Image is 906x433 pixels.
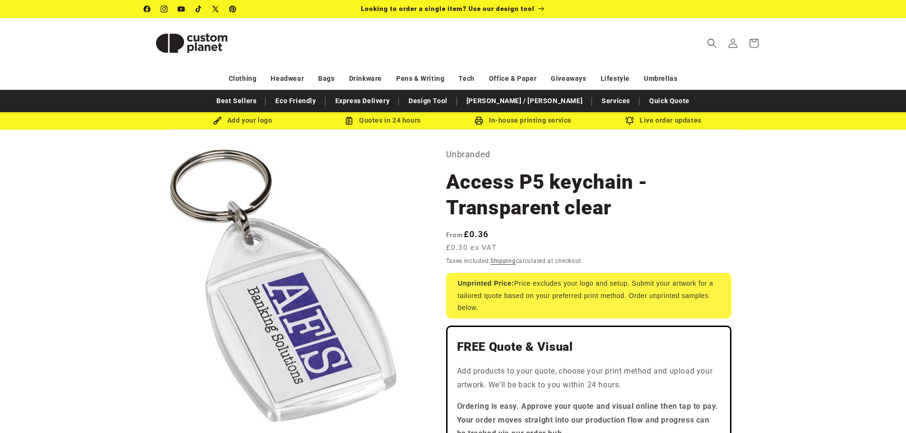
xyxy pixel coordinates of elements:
summary: Search [701,33,722,54]
h1: Access P5 keychain - Transparent clear [446,169,731,221]
a: Drinkware [349,70,382,87]
img: Custom Planet [144,22,239,65]
div: Taxes included. calculated at checkout. [446,256,731,266]
p: Unbranded [446,147,731,162]
strong: £0.36 [446,229,489,239]
iframe: Chat Widget [858,387,906,433]
span: £0.30 ex VAT [446,242,497,253]
p: Add products to your quote, choose your print method and upload your artwork. We'll be back to yo... [457,365,721,392]
a: Office & Paper [489,70,536,87]
img: Order Updates Icon [345,116,353,125]
img: Order updates [625,116,634,125]
a: Pens & Writing [396,70,444,87]
a: Shipping [490,258,516,264]
a: Bags [318,70,334,87]
a: Quick Quote [644,93,694,109]
a: Giveaways [551,70,586,87]
a: [PERSON_NAME] / [PERSON_NAME] [462,93,587,109]
media-gallery: Gallery Viewer [144,147,422,425]
div: Live order updates [594,115,734,126]
div: Price excludes your logo and setup. Submit your artwork for a tailored quote based on your prefer... [446,273,731,318]
a: Lifestyle [601,70,630,87]
div: In-house printing service [453,115,594,126]
a: Best Sellers [212,93,261,109]
a: Services [597,93,635,109]
a: Design Tool [404,93,452,109]
span: From [446,231,464,239]
img: In-house printing [475,116,483,125]
a: Clothing [229,70,257,87]
a: Umbrellas [644,70,677,87]
div: Add your logo [173,115,313,126]
a: Tech [458,70,474,87]
a: Headwear [271,70,304,87]
span: Looking to order a single item? Use our design tool [361,5,535,12]
strong: Unprinted Price: [458,279,515,287]
div: Quotes in 24 hours [313,115,453,126]
a: Custom Planet [140,18,243,68]
h2: FREE Quote & Visual [457,339,721,355]
a: Eco Friendly [271,93,321,109]
a: Express Delivery [331,93,395,109]
img: Brush Icon [213,116,222,125]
